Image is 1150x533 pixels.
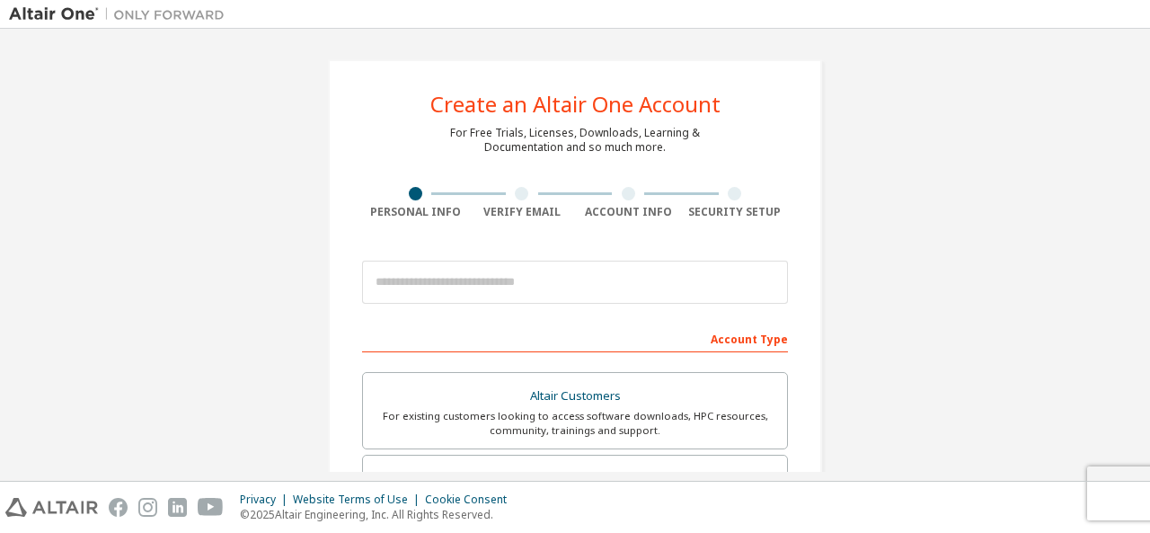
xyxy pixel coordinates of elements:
div: Altair Customers [374,384,776,409]
div: Privacy [240,493,293,507]
div: Account Type [362,324,788,352]
div: For existing customers looking to access software downloads, HPC resources, community, trainings ... [374,409,776,438]
div: Verify Email [469,205,576,219]
div: Personal Info [362,205,469,219]
img: Altair One [9,5,234,23]
div: Create an Altair One Account [430,93,721,115]
div: Security Setup [682,205,789,219]
div: Website Terms of Use [293,493,425,507]
img: instagram.svg [138,498,157,517]
img: altair_logo.svg [5,498,98,517]
div: For Free Trials, Licenses, Downloads, Learning & Documentation and so much more. [450,126,700,155]
div: Cookie Consent [425,493,517,507]
div: Students [374,466,776,492]
p: © 2025 Altair Engineering, Inc. All Rights Reserved. [240,507,517,522]
div: Account Info [575,205,682,219]
img: linkedin.svg [168,498,187,517]
img: youtube.svg [198,498,224,517]
img: facebook.svg [109,498,128,517]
